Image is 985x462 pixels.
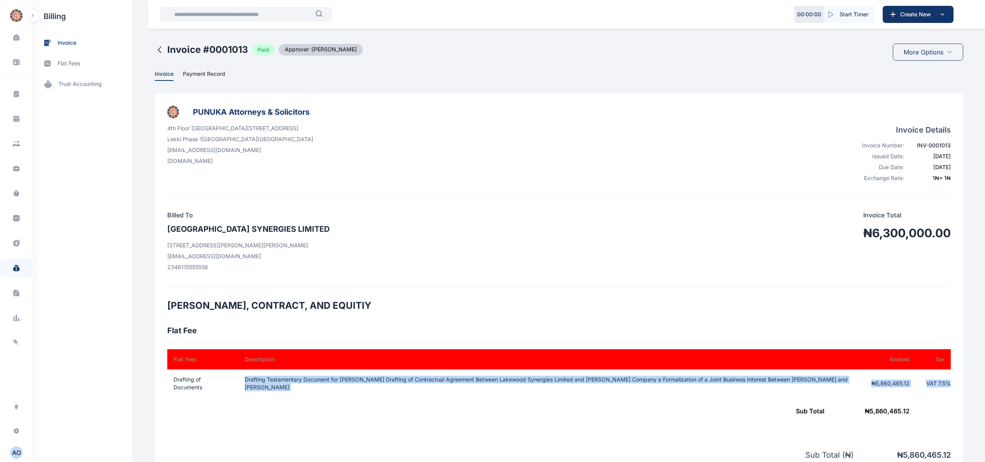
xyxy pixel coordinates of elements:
[897,10,938,18] span: Create New
[33,74,132,94] a: trust accounting
[167,44,248,56] h2: Invoice # 0001013
[854,142,904,149] div: Invoice Number:
[155,70,174,79] span: Invoice
[909,163,951,171] div: [DATE]
[10,446,23,459] button: AO
[916,349,951,369] th: Tax
[58,80,102,88] span: trust accounting
[840,10,868,18] span: Start Timer
[5,446,28,459] button: AO
[167,210,330,220] h4: Billed To
[717,450,854,460] p: Sub Total ( ₦ )
[863,210,951,220] p: Invoice Total
[167,349,235,369] th: Flat Fees
[193,106,310,118] h3: PUNUKA Attorneys & Solicitors
[865,349,916,369] th: Amount
[279,44,363,56] span: Approver : [PERSON_NAME]
[167,146,313,154] p: [EMAIL_ADDRESS][DOMAIN_NAME]
[167,135,313,143] p: Lekki Phase 1 [GEOGRAPHIC_DATA] [GEOGRAPHIC_DATA]
[167,124,313,132] p: 4th Floor [GEOGRAPHIC_DATA][STREET_ADDRESS]
[909,142,951,149] div: INV-0001013
[167,106,179,118] img: businessLogo
[235,369,865,397] td: Drafting Testamentary Document for [PERSON_NAME] Drafting of Contractual Agreement Between Lakewo...
[183,70,225,79] span: Payment Record
[167,299,951,312] h2: [PERSON_NAME], CONTRACT, AND EQUITIY
[854,124,951,135] h4: Invoice Details
[33,53,132,74] a: flat fees
[10,448,23,457] div: A O
[33,33,132,53] a: invoice
[909,152,951,160] div: [DATE]
[863,226,951,240] h1: ₦6,300,000.00
[865,369,916,397] td: ₦5,860,465.12
[824,6,875,23] button: Start Timer
[58,59,80,68] span: flat fees
[235,349,865,369] th: Description
[854,174,904,182] div: Exchange Rate:
[167,369,235,397] td: Drafting of Documents
[167,241,330,249] p: [STREET_ADDRESS][PERSON_NAME][PERSON_NAME]
[58,39,76,47] span: invoice
[916,369,951,397] td: VAT 7.5 %
[167,157,313,165] p: [DOMAIN_NAME]
[167,263,330,271] p: 2348115555556
[252,44,275,55] span: Paid
[904,47,943,57] span: More Options
[854,450,951,460] p: ₦ 5,860,465.12
[909,174,951,182] div: 1 ₦ = 1 ₦
[167,324,951,337] h3: Flat Fee
[167,397,916,425] td: ₦ 5,860,465.12
[796,407,824,415] span: Sub Total
[854,163,904,171] div: Due Date:
[167,252,330,260] p: [EMAIL_ADDRESS][DOMAIN_NAME]
[854,152,904,160] div: Issued Date:
[797,10,821,18] p: 00 : 00 : 00
[167,223,330,235] h3: [GEOGRAPHIC_DATA] SYNERGIES LIMITED
[883,6,953,23] button: Create New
